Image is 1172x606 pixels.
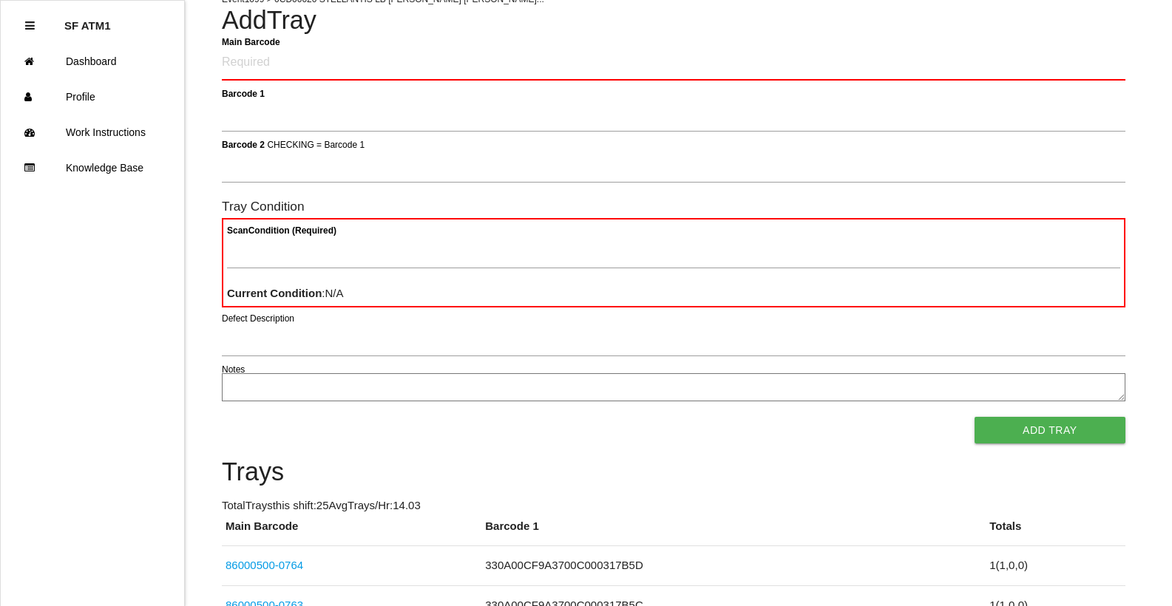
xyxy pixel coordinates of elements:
b: Current Condition [227,287,322,299]
span: CHECKING = Barcode 1 [267,139,365,149]
h4: Add Tray [222,7,1125,35]
label: Defect Description [222,312,294,325]
b: Scan Condition (Required) [227,225,336,236]
a: 86000500-0764 [226,559,303,571]
h4: Trays [222,458,1125,486]
b: Main Barcode [222,36,280,47]
span: : N/A [227,287,344,299]
div: Close [25,8,35,44]
th: Totals [986,518,1125,546]
td: 330A00CF9A3700C000317B5D [481,546,986,586]
th: Barcode 1 [481,518,986,546]
a: Work Instructions [1,115,184,150]
b: Barcode 2 [222,139,265,149]
button: Add Tray [975,417,1125,443]
td: 1 ( 1 , 0 , 0 ) [986,546,1125,586]
input: Required [222,46,1125,81]
a: Dashboard [1,44,184,79]
b: Barcode 1 [222,88,265,98]
th: Main Barcode [222,518,481,546]
p: SF ATM1 [64,8,111,32]
h6: Tray Condition [222,200,1125,214]
p: Total Trays this shift: 25 Avg Trays /Hr: 14.03 [222,497,1125,514]
label: Notes [222,363,245,376]
a: Knowledge Base [1,150,184,185]
a: Profile [1,79,184,115]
